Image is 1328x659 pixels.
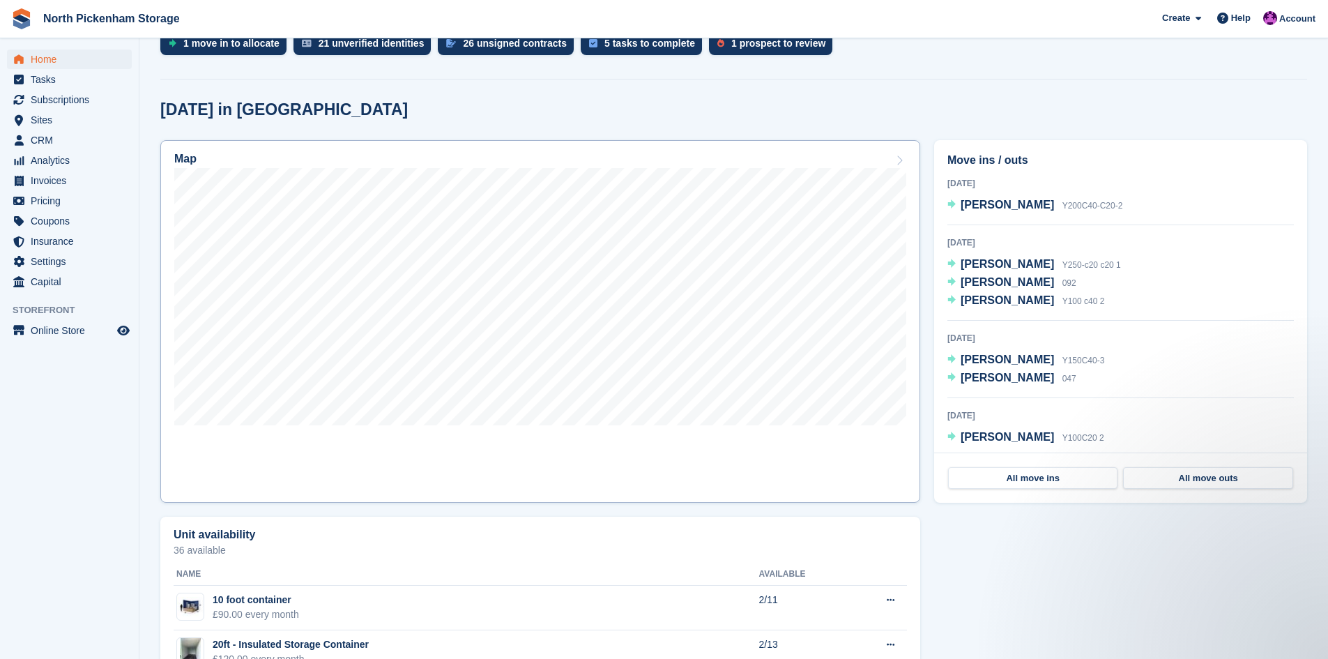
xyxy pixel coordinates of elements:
h2: Move ins / outs [947,152,1294,169]
div: 20ft - Insulated Storage Container [213,637,369,652]
a: 5 tasks to complete [581,31,709,62]
div: [DATE] [947,332,1294,344]
span: Subscriptions [31,90,114,109]
span: Account [1279,12,1315,26]
td: 2/11 [759,586,850,630]
span: Storefront [13,303,139,317]
a: menu [7,191,132,211]
span: [PERSON_NAME] [961,258,1054,270]
span: Settings [31,252,114,271]
span: Pricing [31,191,114,211]
span: Y200C40-C20-2 [1062,201,1123,211]
a: [PERSON_NAME] Y100C20 2 [947,429,1104,447]
div: 10 foot container [213,593,299,607]
a: 1 move in to allocate [160,31,293,62]
h2: [DATE] in [GEOGRAPHIC_DATA] [160,100,408,119]
img: prospect-51fa495bee0391a8d652442698ab0144808aea92771e9ea1ae160a38d050c398.svg [717,39,724,47]
a: [PERSON_NAME] 047 [947,370,1076,388]
span: Sites [31,110,114,130]
div: 21 unverified identities [319,38,425,49]
a: 21 unverified identities [293,31,438,62]
a: North Pickenham Storage [38,7,185,30]
span: Tasks [31,70,114,89]
div: 5 tasks to complete [604,38,695,49]
a: menu [7,272,132,291]
span: [PERSON_NAME] [961,199,1054,211]
div: 1 move in to allocate [183,38,280,49]
th: Name [174,563,759,586]
a: menu [7,232,132,251]
span: [PERSON_NAME] [961,294,1054,306]
div: 1 prospect to review [731,38,825,49]
span: Y100C20 2 [1062,433,1104,443]
span: Capital [31,272,114,291]
img: move_ins_to_allocate_icon-fdf77a2bb77ea45bf5b3d319d69a93e2d87916cf1d5bf7949dd705db3b84f3ca.svg [169,39,176,47]
h2: Unit availability [174,529,255,541]
a: menu [7,171,132,190]
span: [PERSON_NAME] [961,431,1054,443]
span: Y250-c20 c20 1 [1062,260,1121,270]
img: task-75834270c22a3079a89374b754ae025e5fb1db73e45f91037f5363f120a921f8.svg [589,39,597,47]
span: Online Store [31,321,114,340]
div: [DATE] [947,236,1294,249]
a: [PERSON_NAME] 092 [947,274,1076,292]
span: 092 [1062,278,1076,288]
a: menu [7,50,132,69]
span: Y150C40-3 [1062,356,1105,365]
a: menu [7,252,132,271]
h2: Map [174,153,197,165]
a: menu [7,70,132,89]
span: Y100 c40 2 [1062,296,1105,306]
span: Insurance [31,232,114,251]
a: All move outs [1123,467,1292,490]
span: [PERSON_NAME] [961,372,1054,384]
div: [DATE] [947,409,1294,422]
a: menu [7,211,132,231]
span: Help [1231,11,1251,25]
span: Analytics [31,151,114,170]
img: 10-ft-container.jpg [177,597,204,617]
a: menu [7,321,132,340]
img: contract_signature_icon-13c848040528278c33f63329250d36e43548de30e8caae1d1a13099fd9432cc5.svg [446,39,456,47]
span: Invoices [31,171,114,190]
a: [PERSON_NAME] Y150C40-3 [947,351,1104,370]
span: 047 [1062,374,1076,384]
img: verify_identity-adf6edd0f0f0b5bbfe63781bf79b02c33cf7c696d77639b501bdc392416b5a36.svg [302,39,312,47]
a: [PERSON_NAME] Y250-c20 c20 1 [947,256,1121,274]
a: [PERSON_NAME] Y100 c40 2 [947,292,1104,310]
a: 1 prospect to review [709,31,839,62]
a: [PERSON_NAME] Y200C40-C20-2 [947,197,1122,215]
span: Home [31,50,114,69]
div: 26 unsigned contracts [463,38,567,49]
a: All move ins [948,467,1117,490]
span: [PERSON_NAME] [961,354,1054,365]
a: menu [7,110,132,130]
a: Map [160,140,920,503]
a: menu [7,130,132,150]
span: CRM [31,130,114,150]
th: Available [759,563,850,586]
span: Create [1162,11,1190,25]
a: menu [7,90,132,109]
span: Coupons [31,211,114,231]
p: 36 available [174,545,907,555]
a: menu [7,151,132,170]
a: 26 unsigned contracts [438,31,581,62]
a: Preview store [115,322,132,339]
span: [PERSON_NAME] [961,276,1054,288]
div: [DATE] [947,177,1294,190]
div: £90.00 every month [213,607,299,622]
img: stora-icon-8386f47178a22dfd0bd8f6a31ec36ba5ce8667c1dd55bd0f319d3a0aa187defe.svg [11,8,32,29]
img: James Gulliver [1263,11,1277,25]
